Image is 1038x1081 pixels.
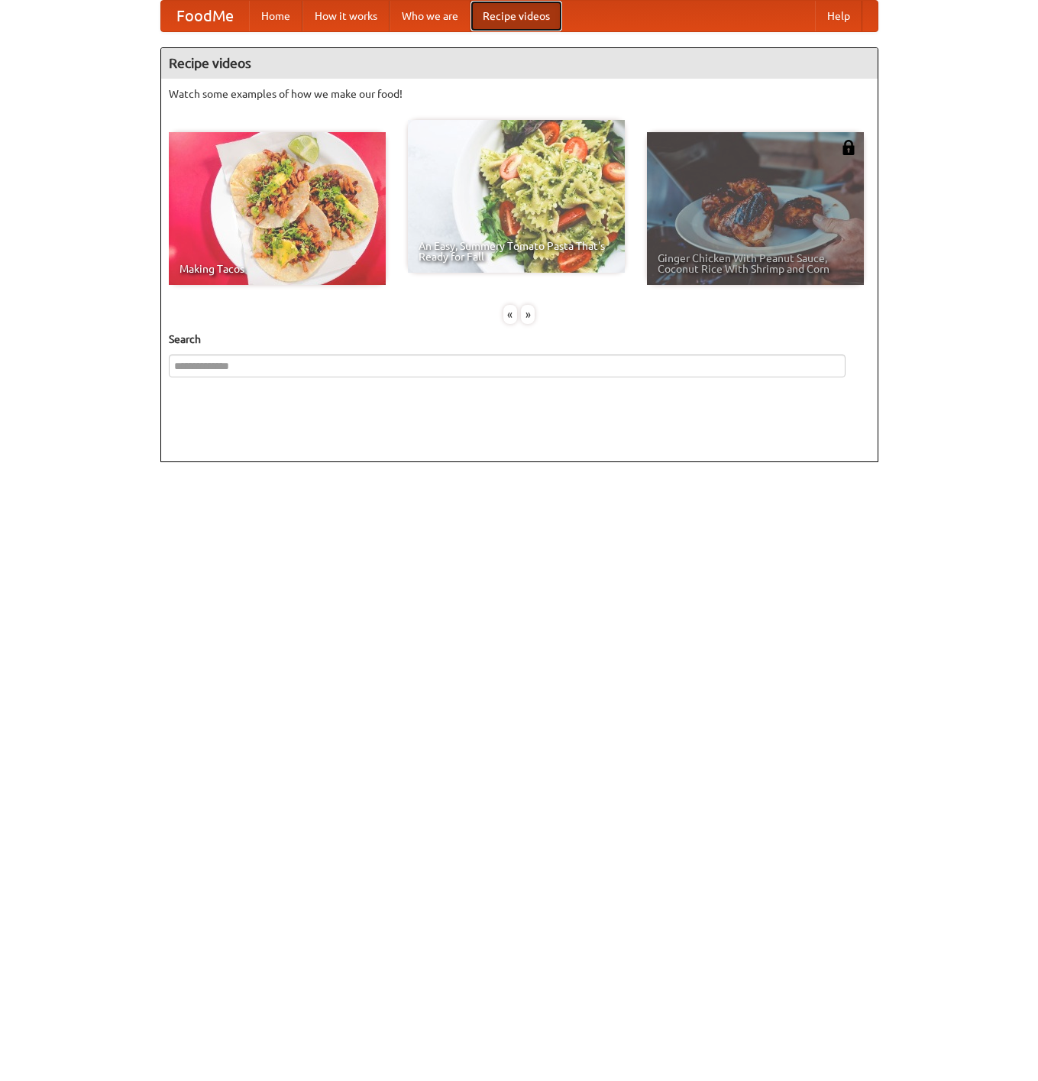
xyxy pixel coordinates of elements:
p: Watch some examples of how we make our food! [169,86,870,102]
a: How it works [302,1,390,31]
h5: Search [169,332,870,347]
a: Home [249,1,302,31]
a: Making Tacos [169,132,386,285]
div: « [503,305,517,324]
a: FoodMe [161,1,249,31]
span: An Easy, Summery Tomato Pasta That's Ready for Fall [419,241,614,262]
h4: Recipe videos [161,48,878,79]
a: An Easy, Summery Tomato Pasta That's Ready for Fall [408,120,625,273]
span: Making Tacos [179,264,375,274]
a: Recipe videos [470,1,562,31]
a: Help [815,1,862,31]
div: » [521,305,535,324]
a: Who we are [390,1,470,31]
img: 483408.png [841,140,856,155]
